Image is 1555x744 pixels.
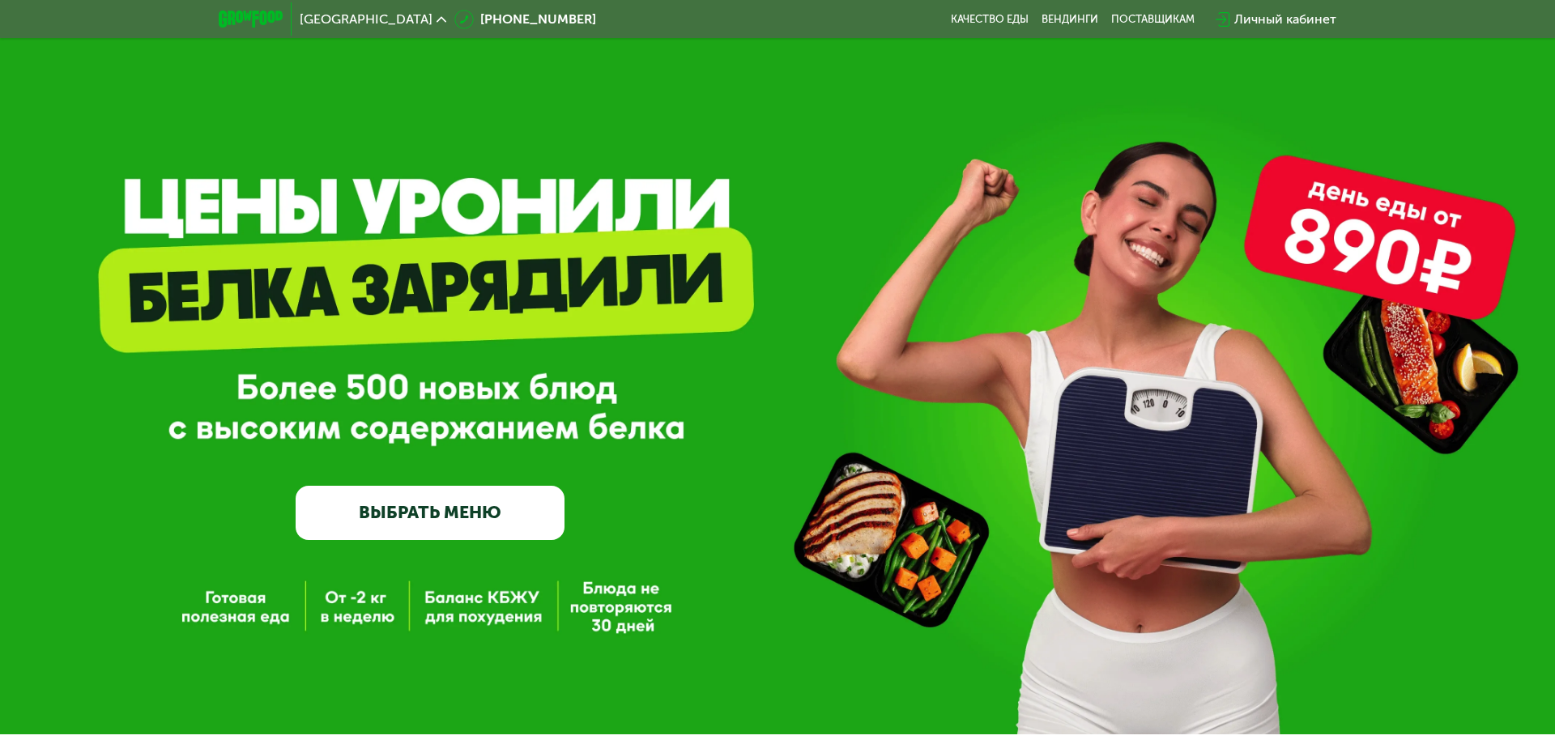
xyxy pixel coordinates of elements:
[300,13,432,26] span: [GEOGRAPHIC_DATA]
[454,10,596,29] a: [PHONE_NUMBER]
[1042,13,1098,26] a: Вендинги
[296,486,564,540] a: ВЫБРАТЬ МЕНЮ
[951,13,1029,26] a: Качество еды
[1234,10,1336,29] div: Личный кабинет
[1111,13,1195,26] div: поставщикам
